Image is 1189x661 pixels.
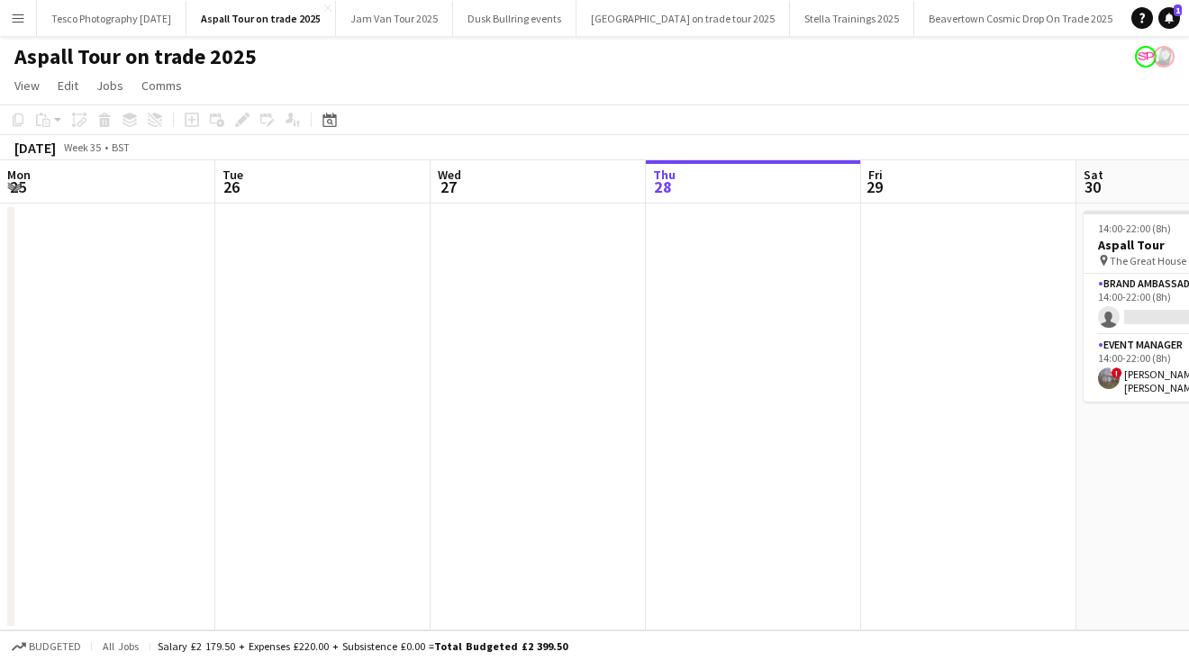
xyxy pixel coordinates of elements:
a: View [7,74,47,97]
span: 28 [650,177,676,197]
button: Beavertown Cosmic Drop On Trade 2025 [914,1,1128,36]
span: Total Budgeted £2 399.50 [434,639,567,653]
a: 1 [1158,7,1180,29]
span: View [14,77,40,94]
span: Edit [58,77,78,94]
span: Mon [7,167,31,183]
span: 14:00-22:00 (8h) [1098,222,1171,235]
div: BST [112,140,130,154]
button: Tesco Photography [DATE] [37,1,186,36]
div: Salary £2 179.50 + Expenses £220.00 + Subsistence £0.00 = [158,639,567,653]
h1: Aspall Tour on trade 2025 [14,43,257,70]
span: Wed [438,167,461,183]
span: Sat [1084,167,1103,183]
span: 25 [5,177,31,197]
app-user-avatar: Soozy Peters [1135,46,1157,68]
div: [DATE] [14,139,56,157]
span: 29 [866,177,883,197]
span: Jobs [96,77,123,94]
app-user-avatar: Janeann Ferguson [1153,46,1175,68]
button: Stella Trainings 2025 [790,1,914,36]
button: Dusk Bullring events [453,1,576,36]
span: 26 [220,177,243,197]
a: Jobs [89,74,131,97]
a: Edit [50,74,86,97]
span: ! [1112,367,1122,378]
span: 30 [1081,177,1103,197]
button: Aspall Tour on trade 2025 [186,1,336,36]
span: 27 [435,177,461,197]
span: 1 [1174,5,1182,16]
span: Week 35 [59,140,104,154]
span: Thu [653,167,676,183]
button: [GEOGRAPHIC_DATA] on trade tour 2025 [576,1,790,36]
span: Budgeted [29,640,81,653]
span: Tue [222,167,243,183]
span: All jobs [99,639,142,653]
span: Comms [141,77,182,94]
a: Comms [134,74,189,97]
button: Budgeted [9,637,84,656]
button: Jam Van Tour 2025 [336,1,453,36]
span: Fri [868,167,883,183]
